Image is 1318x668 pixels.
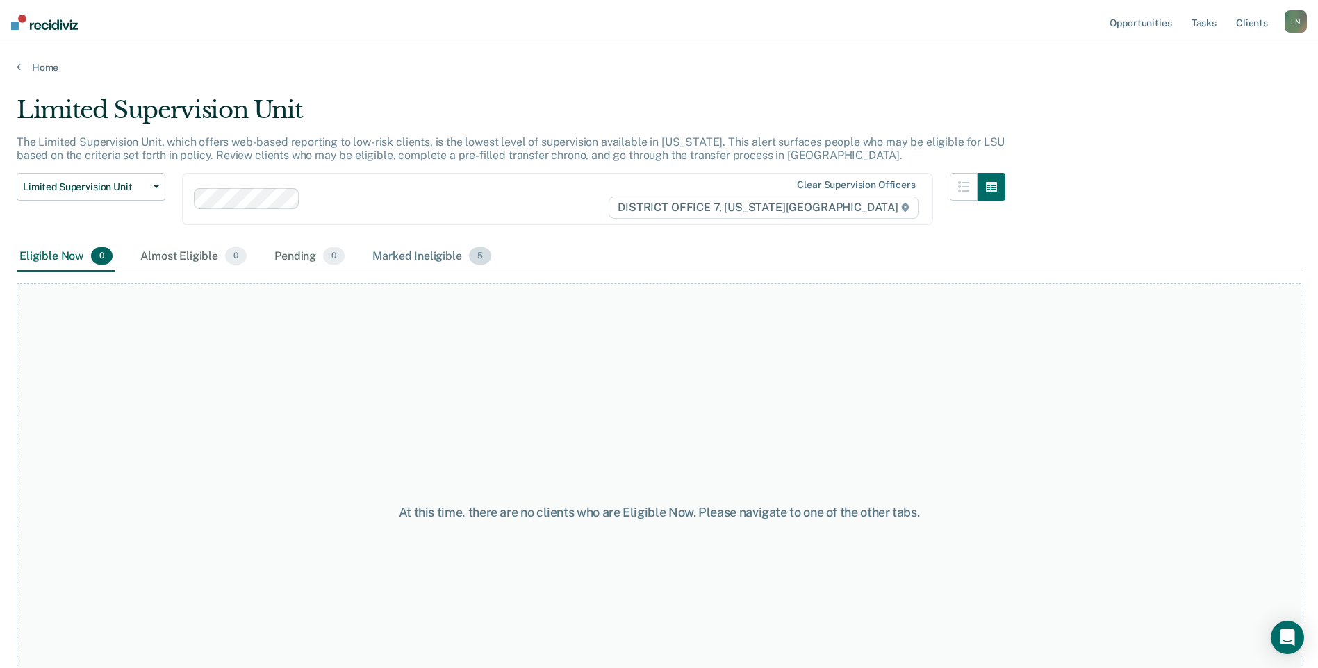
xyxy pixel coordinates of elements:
div: Marked Ineligible5 [370,242,494,272]
div: Limited Supervision Unit [17,96,1005,135]
button: LN [1285,10,1307,33]
div: Eligible Now0 [17,242,115,272]
a: Home [17,61,1301,74]
button: Limited Supervision Unit [17,173,165,201]
span: 0 [91,247,113,265]
div: Almost Eligible0 [138,242,249,272]
div: Pending0 [272,242,347,272]
img: Recidiviz [11,15,78,30]
span: 0 [225,247,247,265]
div: At this time, there are no clients who are Eligible Now. Please navigate to one of the other tabs. [338,505,980,520]
span: Limited Supervision Unit [23,181,148,193]
div: Clear supervision officers [797,179,915,191]
span: 5 [469,247,491,265]
span: 0 [323,247,345,265]
div: Open Intercom Messenger [1271,621,1304,654]
p: The Limited Supervision Unit, which offers web-based reporting to low-risk clients, is the lowest... [17,135,1005,162]
div: L N [1285,10,1307,33]
span: DISTRICT OFFICE 7, [US_STATE][GEOGRAPHIC_DATA] [609,197,918,219]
